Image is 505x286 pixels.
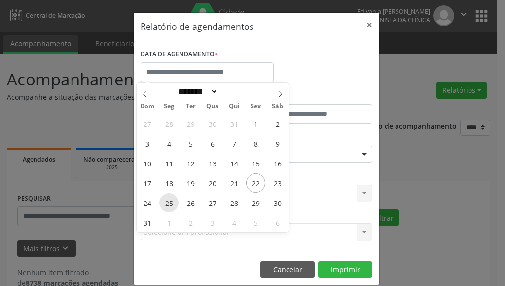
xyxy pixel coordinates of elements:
[245,103,267,110] span: Sex
[259,89,372,104] label: ATÉ
[203,134,222,153] span: Agosto 6, 2025
[159,173,179,193] span: Agosto 18, 2025
[159,134,179,153] span: Agosto 4, 2025
[224,114,244,133] span: Julho 31, 2025
[159,213,179,232] span: Setembro 1, 2025
[224,213,244,232] span: Setembro 4, 2025
[267,103,289,110] span: Sáb
[268,193,287,212] span: Agosto 30, 2025
[180,103,202,110] span: Ter
[260,261,315,278] button: Cancelar
[159,154,179,173] span: Agosto 11, 2025
[138,173,157,193] span: Agosto 17, 2025
[181,213,200,232] span: Setembro 2, 2025
[268,154,287,173] span: Agosto 16, 2025
[181,173,200,193] span: Agosto 19, 2025
[224,193,244,212] span: Agosto 28, 2025
[268,134,287,153] span: Agosto 9, 2025
[159,193,179,212] span: Agosto 25, 2025
[159,114,179,133] span: Julho 28, 2025
[181,154,200,173] span: Agosto 12, 2025
[224,154,244,173] span: Agosto 14, 2025
[181,114,200,133] span: Julho 29, 2025
[360,13,379,37] button: Close
[246,173,265,193] span: Agosto 22, 2025
[318,261,372,278] button: Imprimir
[246,154,265,173] span: Agosto 15, 2025
[141,20,253,33] h5: Relatório de agendamentos
[224,134,244,153] span: Agosto 7, 2025
[246,213,265,232] span: Setembro 5, 2025
[202,103,223,110] span: Qua
[138,154,157,173] span: Agosto 10, 2025
[268,213,287,232] span: Setembro 6, 2025
[223,103,245,110] span: Qui
[246,114,265,133] span: Agosto 1, 2025
[203,154,222,173] span: Agosto 13, 2025
[181,134,200,153] span: Agosto 5, 2025
[246,134,265,153] span: Agosto 8, 2025
[268,173,287,193] span: Agosto 23, 2025
[203,193,222,212] span: Agosto 27, 2025
[203,173,222,193] span: Agosto 20, 2025
[203,213,222,232] span: Setembro 3, 2025
[218,86,251,97] input: Year
[138,193,157,212] span: Agosto 24, 2025
[138,213,157,232] span: Agosto 31, 2025
[141,47,218,62] label: DATA DE AGENDAMENTO
[158,103,180,110] span: Seg
[268,114,287,133] span: Agosto 2, 2025
[203,114,222,133] span: Julho 30, 2025
[175,86,218,97] select: Month
[246,193,265,212] span: Agosto 29, 2025
[138,134,157,153] span: Agosto 3, 2025
[181,193,200,212] span: Agosto 26, 2025
[137,103,158,110] span: Dom
[138,114,157,133] span: Julho 27, 2025
[224,173,244,193] span: Agosto 21, 2025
